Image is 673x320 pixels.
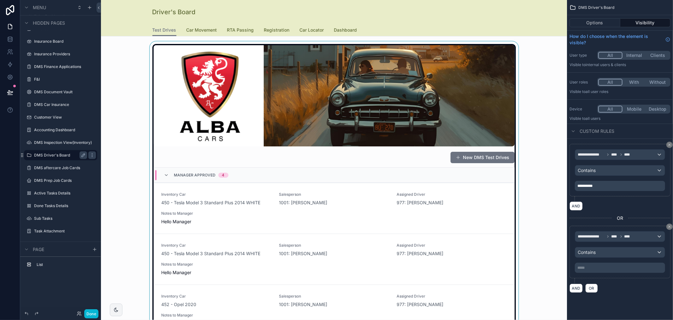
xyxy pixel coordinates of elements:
[264,27,290,33] span: Registration
[570,284,583,293] button: AND
[186,27,217,33] span: Car Movement
[570,62,670,67] p: Visible to
[34,89,96,95] label: DMS Document Vault
[34,127,96,132] label: Accounting Dashboard
[570,18,620,27] button: Options
[570,89,670,94] p: Visible to
[570,201,583,211] button: AND
[152,24,176,36] a: Test Drives
[34,153,85,158] label: DMS Driver's Board
[623,106,646,113] button: Mobile
[300,24,324,37] a: Car Locator
[646,106,670,113] button: Desktop
[586,116,600,121] span: all users
[264,24,290,37] a: Registration
[623,52,646,59] button: Internal
[152,8,196,16] h1: Driver's Board
[586,89,608,94] span: All user roles
[578,5,614,10] span: DMS Driver's Board
[34,178,96,183] label: DMS Prep Job Cards
[34,64,96,69] label: DMS Finance Applications
[570,116,670,121] p: Visible to
[222,173,225,178] div: 4
[34,140,96,145] label: DMS Inspection View(Inventory)
[227,24,254,37] a: RTA Passing
[570,107,595,112] label: Device
[570,53,595,58] label: User type
[623,79,646,86] button: With
[575,165,665,176] button: Contains
[34,165,96,170] label: DMS aftercare Job Cards
[587,286,596,291] span: OR
[34,216,96,221] label: Sub Tasks
[34,115,96,120] label: Customer View
[34,77,96,82] label: F&I
[578,167,596,174] span: Contains
[34,39,96,44] label: Insurance Board
[186,24,217,37] a: Car Movement
[646,52,670,59] button: Clients
[152,27,176,33] span: Test Drives
[580,128,614,134] span: Custom rules
[33,4,46,11] span: Menu
[34,102,96,107] label: DMS Car Insurance
[34,52,96,57] label: Insurance Providers
[646,79,670,86] button: Without
[174,173,216,178] span: Manager Approved
[33,20,65,26] span: Hidden pages
[34,229,96,234] label: Task Attachment
[620,18,671,27] button: Visibility
[570,33,663,46] span: How do I choose when the element is visible?
[570,80,595,85] label: User roles
[617,215,623,221] span: OR
[570,33,670,46] a: How do I choose when the element is visible?
[20,257,101,276] div: scrollable content
[598,52,623,59] button: All
[334,27,357,33] span: Dashboard
[578,249,596,255] span: Contains
[575,247,665,258] button: Contains
[585,284,598,293] button: OR
[34,203,96,208] label: Done Tasks Details
[586,62,626,67] span: Internal users & clients
[227,27,254,33] span: RTA Passing
[598,79,623,86] button: All
[37,262,95,267] label: List
[300,27,324,33] span: Car Locator
[598,106,623,113] button: All
[34,191,96,196] label: Active Tasks Details
[33,246,44,253] span: Page
[84,309,98,318] button: Done
[334,24,357,37] a: Dashboard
